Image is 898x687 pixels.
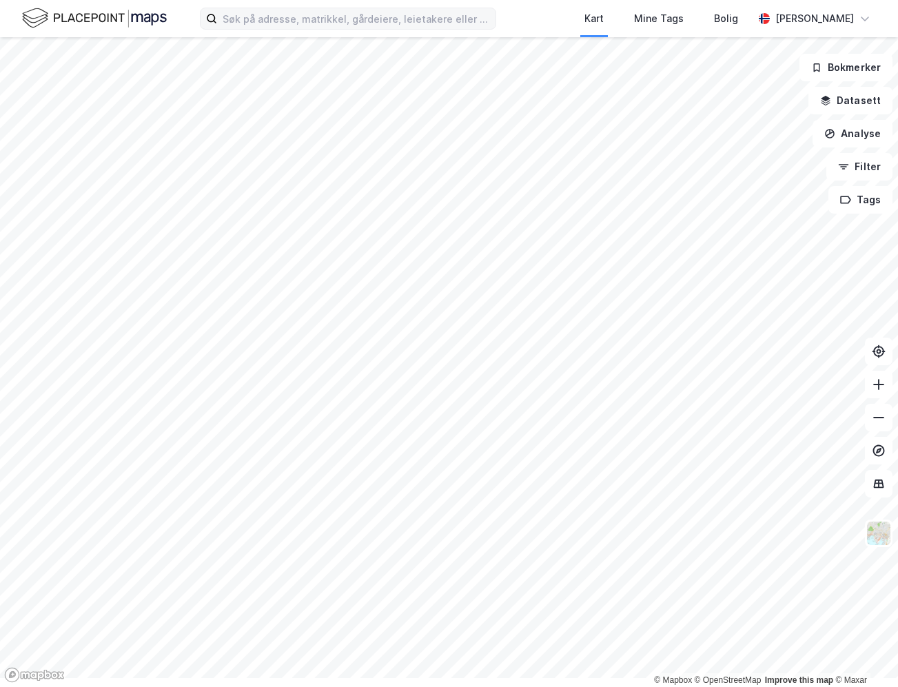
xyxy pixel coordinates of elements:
button: Tags [828,186,892,214]
iframe: Chat Widget [829,621,898,687]
input: Søk på adresse, matrikkel, gårdeiere, leietakere eller personer [217,8,496,29]
button: Bokmerker [799,54,892,81]
div: Bolig [714,10,738,27]
img: Z [866,520,892,546]
div: [PERSON_NAME] [775,10,854,27]
button: Filter [826,153,892,181]
button: Analyse [813,120,892,147]
a: Mapbox [654,675,692,685]
div: Kart [584,10,604,27]
a: Improve this map [765,675,833,685]
img: logo.f888ab2527a4732fd821a326f86c7f29.svg [22,6,167,30]
a: OpenStreetMap [695,675,762,685]
div: Mine Tags [634,10,684,27]
a: Mapbox homepage [4,667,65,683]
button: Datasett [808,87,892,114]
